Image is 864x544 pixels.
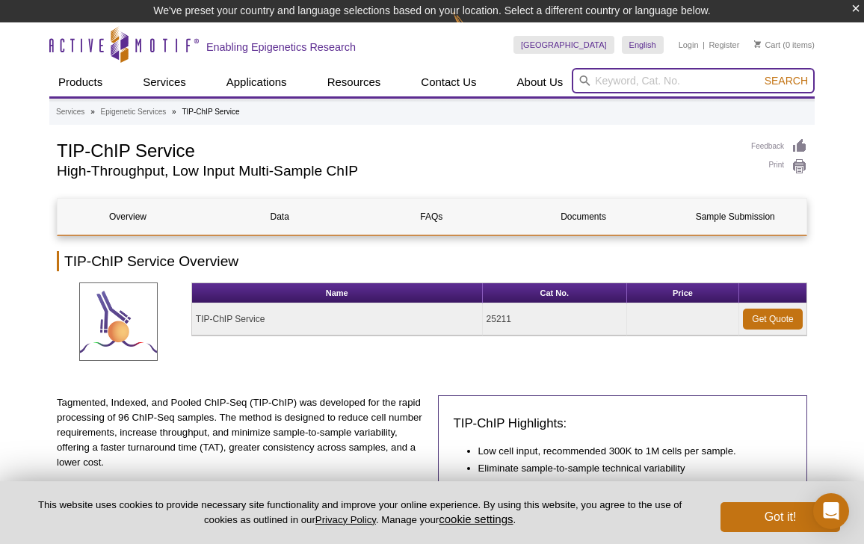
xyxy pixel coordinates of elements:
[622,36,664,54] a: English
[743,309,803,330] a: Get Quote
[627,283,739,303] th: Price
[315,514,376,525] a: Privacy Policy
[209,199,350,235] a: Data
[508,68,573,96] a: About Us
[478,461,777,476] li: Eliminate sample-to-sample technical variability
[679,40,699,50] a: Login
[754,40,780,50] a: Cart
[513,199,654,235] a: Documents
[79,282,158,361] img: TIP-ChIP Service
[182,108,239,116] li: TIP-ChIP Service
[703,36,705,54] li: |
[217,68,296,96] a: Applications
[58,199,198,235] a: Overview
[100,105,166,119] a: Epigenetic Services
[206,40,356,54] h2: Enabling Epigenetics Research
[760,74,812,87] button: Search
[478,478,777,493] li: High-Throughput format reduces batch-to batch variation
[483,303,627,336] td: 25211
[665,199,806,235] a: Sample Submission
[483,283,627,303] th: Cat No.
[318,68,390,96] a: Resources
[513,36,614,54] a: [GEOGRAPHIC_DATA]
[172,108,176,116] li: »
[57,251,807,271] h2: TIP-ChIP Service Overview
[765,75,808,87] span: Search
[24,498,696,527] p: This website uses cookies to provide necessary site functionality and improve your online experie...
[754,40,761,48] img: Your Cart
[751,158,807,175] a: Print
[361,199,502,235] a: FAQs
[478,444,777,459] li: Low cell input, recommended 300K to 1M cells per sample.
[49,68,111,96] a: Products
[57,138,736,161] h1: TIP-ChIP Service
[90,108,95,116] li: »
[454,415,792,433] h3: TIP-ChIP Highlights:
[56,105,84,119] a: Services
[57,395,427,470] p: Tagmented, Indexed, and Pooled ChIP-Seq (TIP-ChIP) was developed for the rapid processing of 96 C...
[134,68,195,96] a: Services
[439,513,513,525] button: cookie settings
[192,283,483,303] th: Name
[751,138,807,155] a: Feedback
[412,68,485,96] a: Contact Us
[720,502,840,532] button: Got it!
[572,68,815,93] input: Keyword, Cat. No.
[709,40,739,50] a: Register
[192,303,483,336] td: TIP-ChIP Service
[57,164,736,178] h2: High-Throughput, Low Input Multi-Sample ChIP
[813,493,849,529] div: Open Intercom Messenger
[453,11,493,46] img: Change Here
[754,36,815,54] li: (0 items)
